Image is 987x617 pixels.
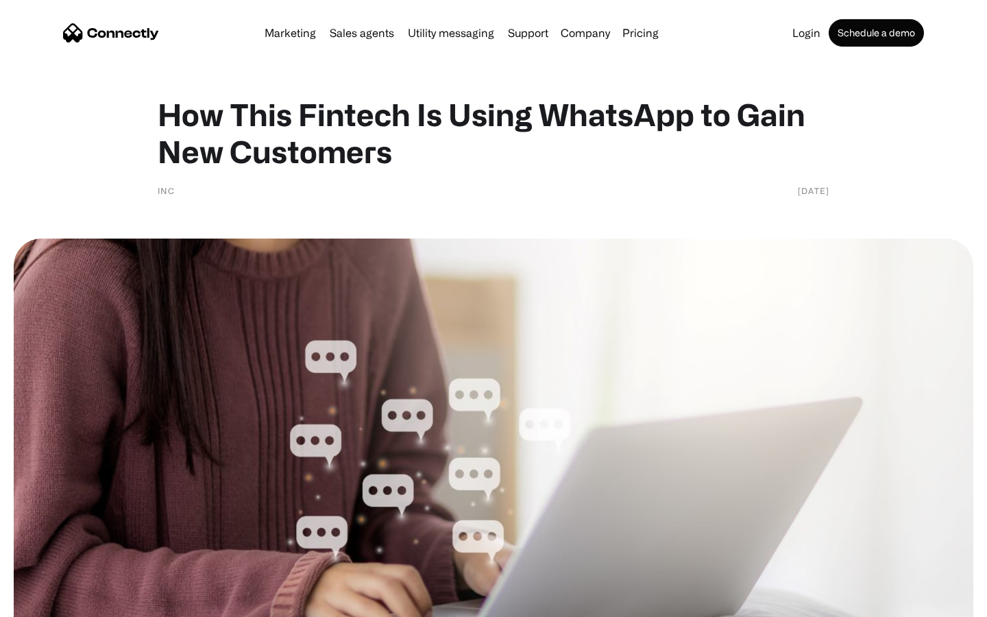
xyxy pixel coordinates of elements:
[502,27,554,38] a: Support
[798,184,829,197] div: [DATE]
[158,96,829,170] h1: How This Fintech Is Using WhatsApp to Gain New Customers
[787,27,826,38] a: Login
[617,27,664,38] a: Pricing
[561,23,610,43] div: Company
[259,27,321,38] a: Marketing
[324,27,400,38] a: Sales agents
[402,27,500,38] a: Utility messaging
[158,184,175,197] div: INC
[829,19,924,47] a: Schedule a demo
